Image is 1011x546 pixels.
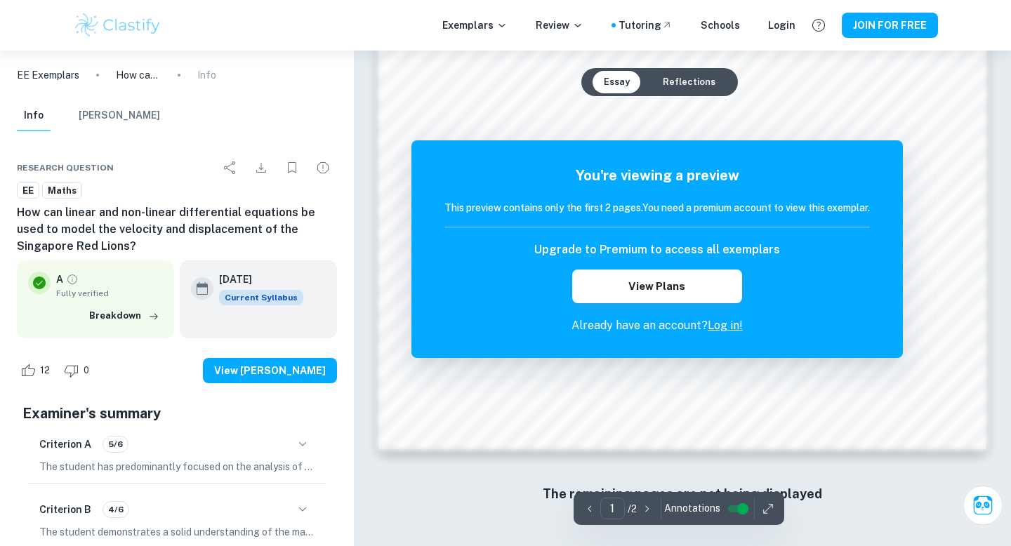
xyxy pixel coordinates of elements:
[247,154,275,182] div: Download
[203,358,337,383] button: View [PERSON_NAME]
[444,317,870,334] p: Already have an account?
[17,182,39,199] a: EE
[86,305,163,326] button: Breakdown
[652,71,727,93] button: Reflections
[593,71,641,93] button: Essay
[43,184,81,198] span: Maths
[32,364,58,378] span: 12
[219,290,303,305] div: This exemplar is based on the current syllabus. Feel free to refer to it for inspiration/ideas wh...
[444,165,870,186] h5: You're viewing a preview
[619,18,673,33] a: Tutoring
[56,287,163,300] span: Fully verified
[442,18,508,33] p: Exemplars
[39,524,315,540] p: The student demonstrates a solid understanding of the mathematics associated with the selected to...
[963,486,1003,525] button: Ask Clai
[278,154,306,182] div: Bookmark
[39,459,315,474] p: The student has predominantly focused on the analysis of both primary and secondary sources, effe...
[103,503,128,516] span: 4/6
[18,184,39,198] span: EE
[536,18,583,33] p: Review
[66,273,79,286] a: Grade fully verified
[701,18,740,33] a: Schools
[708,319,743,332] a: Log in!
[17,161,114,174] span: Research question
[219,290,303,305] span: Current Syllabus
[628,501,637,517] p: / 2
[79,100,160,131] button: [PERSON_NAME]
[444,200,870,215] h6: This preview contains only the first 2 pages. You need a premium account to view this exemplar.
[56,272,63,287] p: A
[572,269,742,303] button: View Plans
[39,502,91,517] h6: Criterion B
[22,403,331,424] h5: Examiner's summary
[807,13,831,37] button: Help and Feedback
[17,359,58,382] div: Like
[309,154,337,182] div: Report issue
[219,272,292,287] h6: [DATE]
[73,11,162,39] img: Clastify logo
[768,18,795,33] a: Login
[197,67,216,83] p: Info
[842,13,938,38] button: JOIN FOR FREE
[60,359,97,382] div: Dislike
[76,364,97,378] span: 0
[17,204,337,255] h6: How can linear and non-linear differential equations be used to model the velocity and displaceme...
[17,100,51,131] button: Info
[116,67,161,83] p: How can linear and non-linear differential equations be used to model the velocity and displaceme...
[42,182,82,199] a: Maths
[534,241,780,258] h6: Upgrade to Premium to access all exemplars
[103,438,128,451] span: 5/6
[39,437,91,452] h6: Criterion A
[17,67,79,83] a: EE Exemplars
[664,501,720,516] span: Annotations
[216,154,244,182] div: Share
[407,484,958,504] h6: The remaining pages are not being displayed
